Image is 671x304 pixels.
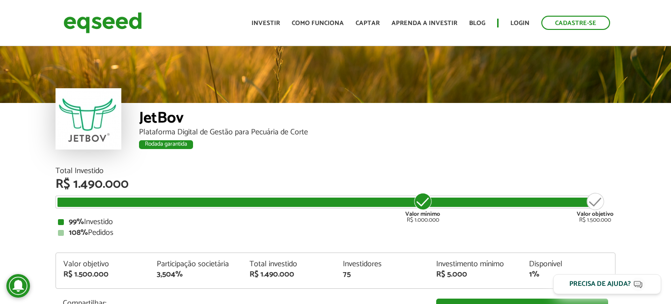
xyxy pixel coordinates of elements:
[157,271,235,279] div: 3,504%
[529,271,608,279] div: 1%
[510,20,530,26] a: Login
[529,260,608,268] div: Disponível
[252,20,280,26] a: Investir
[56,178,615,191] div: R$ 1.490.000
[69,226,88,239] strong: 108%
[58,229,613,237] div: Pedidos
[469,20,485,26] a: Blog
[436,260,515,268] div: Investimento mínimo
[63,10,142,36] img: EqSeed
[63,260,142,268] div: Valor objetivo
[63,271,142,279] div: R$ 1.500.000
[391,20,457,26] a: Aprenda a investir
[405,209,440,219] strong: Valor mínimo
[577,192,614,223] div: R$ 1.500.000
[292,20,344,26] a: Como funciona
[356,20,380,26] a: Captar
[139,110,615,128] div: JetBov
[56,167,615,175] div: Total Investido
[58,218,613,226] div: Investido
[157,260,235,268] div: Participação societária
[436,271,515,279] div: R$ 5.000
[139,128,615,136] div: Plataforma Digital de Gestão para Pecuária de Corte
[139,140,193,149] div: Rodada garantida
[69,215,84,228] strong: 99%
[343,271,421,279] div: 75
[577,209,614,219] strong: Valor objetivo
[404,192,441,223] div: R$ 1.000.000
[541,16,610,30] a: Cadastre-se
[250,260,328,268] div: Total investido
[343,260,421,268] div: Investidores
[250,271,328,279] div: R$ 1.490.000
